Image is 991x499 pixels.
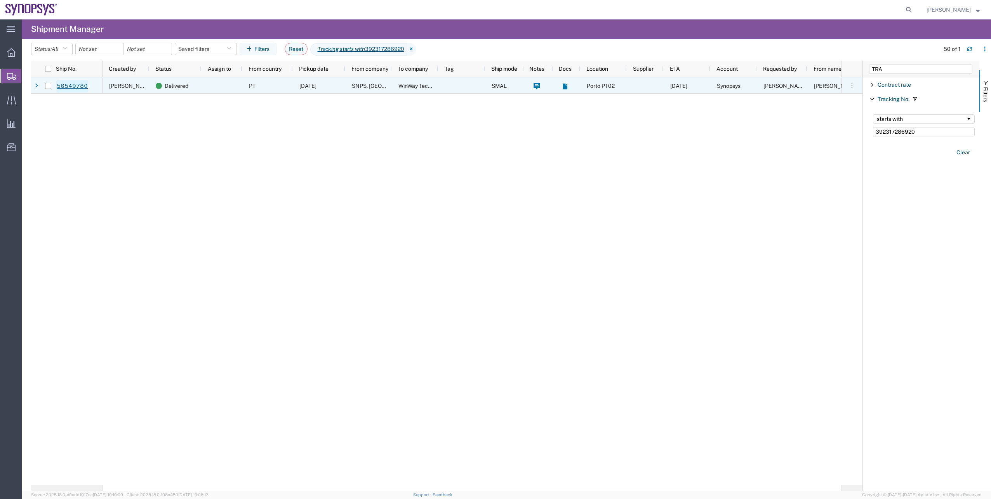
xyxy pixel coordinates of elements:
img: logo [5,4,57,16]
span: Assign to [208,66,231,72]
span: Supplier [633,66,654,72]
button: Reset [285,43,308,55]
span: SMAL [492,83,507,89]
span: 08/27/2025 [670,83,687,89]
span: Ship No. [56,66,76,72]
a: Feedback [433,492,452,497]
span: SNPS, Portugal Unipessoal, Lda. [352,83,466,89]
span: To company [398,66,428,72]
span: Requested by [763,66,797,72]
span: Tracking starts with 392317286920 [310,43,407,56]
span: Notes [529,66,544,72]
button: Filters [240,43,276,55]
span: Location [586,66,608,72]
div: 50 of 1 [944,45,961,53]
span: From company [351,66,388,72]
div: starts with [877,116,966,122]
span: Rachelle Varela [927,5,971,14]
span: From country [249,66,282,72]
button: Status:All [31,43,73,55]
div: Filtering operator [873,114,975,124]
button: Clear [952,146,975,159]
span: Copyright © [DATE]-[DATE] Agistix Inc., All Rights Reserved [862,492,982,498]
span: Delivered [165,78,188,94]
span: Created by [109,66,136,72]
span: 08/20/2025 [299,83,316,89]
span: Server: 2025.18.0-a0edd1917ac [31,492,123,497]
span: Docs [559,66,572,72]
span: Account [716,66,738,72]
span: [DATE] 10:06:13 [178,492,209,497]
span: Tracking No. [878,96,909,102]
input: Filter Value [873,127,975,136]
span: [DATE] 10:10:00 [93,492,123,497]
span: Henrique Rocha [109,83,153,89]
span: Filters [982,87,989,102]
span: Client: 2025.18.0-198a450 [127,492,209,497]
span: Status [155,66,172,72]
button: [PERSON_NAME] [926,5,980,14]
span: Henrique Rocha [763,83,808,89]
h4: Shipment Manager [31,19,104,39]
span: WinWay Technology,Ltd [398,83,457,89]
input: Not set [124,43,172,55]
span: ETA [670,66,680,72]
input: Filter Columns Input [869,65,972,74]
span: PT [249,83,256,89]
a: 56549780 [56,80,88,92]
span: All [52,46,59,52]
a: Support [413,492,433,497]
span: Pickup date [299,66,329,72]
span: Tag [445,66,454,72]
input: Not set [76,43,123,55]
span: Porto PT02 [587,83,615,89]
button: Saved filters [175,43,237,55]
div: Filter List 2 Filters [863,77,979,491]
span: Ship mode [491,66,517,72]
i: Tracking starts with [318,45,365,53]
span: Synopsys [717,83,741,89]
span: Contract rate [878,82,911,88]
span: Henrique Rocha [814,83,858,89]
span: From name [814,66,841,72]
